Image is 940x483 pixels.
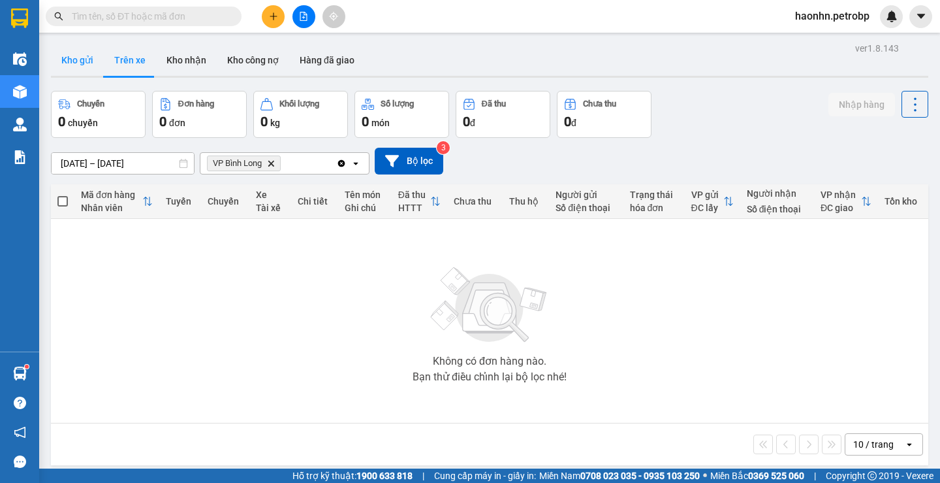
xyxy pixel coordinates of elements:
[381,99,414,108] div: Số lượng
[11,42,93,58] div: A TÚ
[159,114,166,129] span: 0
[747,188,807,199] div: Người nhận
[691,190,723,200] div: VP gửi
[81,190,142,200] div: Mã đơn hàng
[413,372,567,382] div: Bạn thử điều chỉnh lại bộ lọc nhé!
[283,157,285,170] input: Selected VP Bình Long.
[279,99,319,108] div: Khối lượng
[630,190,678,200] div: Trạng thái
[14,456,26,468] span: message
[336,158,347,169] svg: Clear all
[785,8,880,24] span: haonhn.petrobp
[556,203,616,213] div: Số điện thoại
[371,118,390,128] span: món
[885,196,922,207] div: Tồn kho
[13,367,27,380] img: warehouse-icon
[557,91,651,138] button: Chưa thu0đ
[392,184,447,219] th: Toggle SortBy
[539,469,700,483] span: Miền Nam
[270,118,280,128] span: kg
[422,469,424,483] span: |
[434,469,536,483] span: Cung cấp máy in - giấy in:
[482,99,506,108] div: Đã thu
[904,439,915,450] svg: open
[14,397,26,409] span: question-circle
[292,5,315,28] button: file-add
[72,9,226,24] input: Tìm tên, số ĐT hoặc mã đơn
[356,471,413,481] strong: 1900 633 818
[329,12,338,21] span: aim
[11,11,93,42] div: VP Bình Long
[853,438,894,451] div: 10 / trang
[814,184,878,219] th: Toggle SortBy
[54,12,63,21] span: search
[747,204,807,214] div: Số điện thoại
[207,156,281,171] span: VP Bình Long, close by backspace
[437,141,450,154] sup: 3
[102,42,191,58] div: A KHÁNH
[269,12,278,21] span: plus
[74,184,159,219] th: Toggle SortBy
[814,469,816,483] span: |
[178,99,214,108] div: Đơn hàng
[580,471,700,481] strong: 0708 023 035 - 0935 103 250
[630,203,678,213] div: hóa đơn
[11,12,31,26] span: Gửi:
[424,259,555,351] img: svg+xml;base64,PHN2ZyBjbGFzcz0ibGlzdC1wbHVnX19zdmciIHhtbG5zPSJodHRwOi8vd3d3LnczLm9yZy8yMDAwL3N2Zy...
[102,12,133,26] span: Nhận:
[25,365,29,369] sup: 1
[256,203,284,213] div: Tài xế
[509,196,542,207] div: Thu hộ
[208,196,243,207] div: Chuyến
[354,91,449,138] button: Số lượng0món
[398,203,430,213] div: HTTT
[691,203,723,213] div: ĐC lấy
[868,471,877,480] span: copyright
[748,471,804,481] strong: 0369 525 060
[10,84,95,100] div: 30.000
[156,44,217,76] button: Kho nhận
[166,196,195,207] div: Tuyến
[213,158,262,169] span: VP Bình Long
[10,86,30,99] span: CR :
[915,10,927,22] span: caret-down
[68,118,98,128] span: chuyến
[11,8,28,28] img: logo-vxr
[152,91,247,138] button: Đơn hàng0đơn
[13,85,27,99] img: warehouse-icon
[13,52,27,66] img: warehouse-icon
[256,190,284,200] div: Xe
[571,118,576,128] span: đ
[710,469,804,483] span: Miền Bắc
[169,118,185,128] span: đơn
[564,114,571,129] span: 0
[351,158,361,169] svg: open
[13,118,27,131] img: warehouse-icon
[470,118,475,128] span: đ
[14,426,26,439] span: notification
[292,469,413,483] span: Hỗ trợ kỹ thuật:
[345,190,385,200] div: Tên món
[51,91,146,138] button: Chuyến0chuyến
[51,44,104,76] button: Kho gửi
[77,99,104,108] div: Chuyến
[828,93,895,116] button: Nhập hàng
[102,11,191,42] div: VP Bình Triệu
[362,114,369,129] span: 0
[909,5,932,28] button: caret-down
[886,10,898,22] img: icon-new-feature
[375,148,443,175] button: Bộ lọc
[703,473,707,478] span: ⚪️
[433,356,546,367] div: Không có đơn hàng nào.
[253,91,348,138] button: Khối lượng0kg
[81,203,142,213] div: Nhân viên
[821,203,861,213] div: ĐC giao
[262,5,285,28] button: plus
[463,114,470,129] span: 0
[260,114,268,129] span: 0
[217,44,289,76] button: Kho công nợ
[298,196,332,207] div: Chi tiết
[456,91,550,138] button: Đã thu0đ
[52,153,194,174] input: Select a date range.
[821,190,861,200] div: VP nhận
